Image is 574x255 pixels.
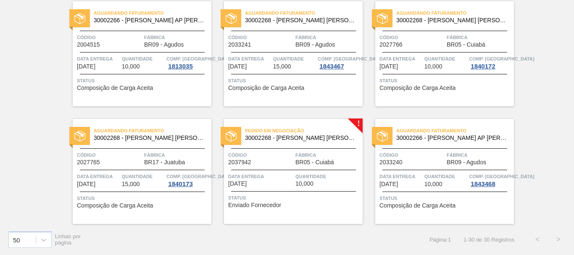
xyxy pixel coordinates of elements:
[527,229,548,250] button: <
[77,63,95,70] span: 20/10/2025
[144,151,209,159] span: Fábrica
[396,17,507,24] span: 30002268 - LACRE CHOPP BC CLARO AF IN65
[60,1,211,106] a: statusAguardando Faturamento30002266 - [PERSON_NAME] AP [PERSON_NAME] IN65Código2004515FábricaBR0...
[377,13,388,24] img: status
[295,33,361,42] span: Fábrica
[228,63,247,70] span: 20/10/2025
[228,202,281,208] span: Enviado Fornecedor
[548,229,569,250] button: >
[447,33,512,42] span: Fábrica
[74,131,85,142] img: status
[166,181,194,187] div: 1840173
[379,172,422,181] span: Data entrega
[228,172,293,181] span: Data entrega
[166,55,232,63] span: Comp. Carga
[55,233,81,246] span: Linhas por página
[77,202,153,209] span: Composição de Carga Aceita
[77,172,120,181] span: Data entrega
[379,194,512,202] span: Status
[228,55,271,63] span: Data entrega
[77,194,209,202] span: Status
[379,55,422,63] span: Data entrega
[379,181,398,187] span: 28/11/2025
[273,63,291,70] span: 15,000
[469,181,497,187] div: 1843468
[228,42,251,48] span: 2033241
[122,63,140,70] span: 10,000
[424,181,442,187] span: 10,000
[469,172,512,187] a: Comp. [GEOGRAPHIC_DATA]1843468
[122,181,140,187] span: 15,000
[228,194,361,202] span: Status
[379,202,456,209] span: Composição de Carga Aceita
[228,33,293,42] span: Código
[166,172,209,187] a: Comp. [GEOGRAPHIC_DATA]1840173
[295,159,334,166] span: BR05 - Cuiabá
[144,33,209,42] span: Fábrica
[379,151,445,159] span: Código
[295,42,335,48] span: BR09 - Agudos
[379,63,398,70] span: 25/10/2025
[13,236,20,243] div: 50
[228,181,247,187] span: 17/11/2025
[295,181,313,187] span: 10,000
[469,63,497,70] div: 1840172
[144,159,185,166] span: BR17 - Juatuba
[447,159,486,166] span: BR09 - Agudos
[429,237,451,243] span: Página : 1
[77,33,142,42] span: Código
[245,17,356,24] span: 30002268 - LACRE CHOPP BC CLARO AF IN65
[74,13,85,24] img: status
[77,42,100,48] span: 2004515
[318,55,383,63] span: Comp. Carga
[122,172,165,181] span: Quantidade
[77,181,95,187] span: 02/11/2025
[166,63,194,70] div: 1813035
[295,172,361,181] span: Quantidade
[228,76,361,85] span: Status
[211,119,363,224] a: !statusPedido em Negociação30002268 - [PERSON_NAME] [PERSON_NAME] AF IN65Código2037942FábricaBR05...
[94,17,205,24] span: 30002266 - LACRE CHOPP AP CLARO AF IN65
[77,159,100,166] span: 2027765
[228,151,293,159] span: Código
[396,9,514,17] span: Aguardando Faturamento
[94,9,211,17] span: Aguardando Faturamento
[396,126,514,135] span: Aguardando Faturamento
[463,237,514,243] span: 1 - 30 de 30 Registros
[424,172,467,181] span: Quantidade
[273,55,316,63] span: Quantidade
[379,76,512,85] span: Status
[424,63,442,70] span: 10,000
[122,55,165,63] span: Quantidade
[363,1,514,106] a: statusAguardando Faturamento30002268 - [PERSON_NAME] [PERSON_NAME] AF IN65Código2027766FábricaBR0...
[469,172,534,181] span: Comp. Carga
[447,151,512,159] span: Fábrica
[424,55,467,63] span: Quantidade
[318,55,361,70] a: Comp. [GEOGRAPHIC_DATA]1843467
[363,119,514,224] a: statusAguardando Faturamento30002266 - [PERSON_NAME] AP [PERSON_NAME] IN65Código2033240FábricaBR0...
[447,42,485,48] span: BR05 - Cuiabá
[144,42,184,48] span: BR09 - Agudos
[60,119,211,224] a: statusAguardando Faturamento30002268 - [PERSON_NAME] [PERSON_NAME] AF IN65Código2027765FábricaBR1...
[211,1,363,106] a: statusAguardando Faturamento30002268 - [PERSON_NAME] [PERSON_NAME] AF IN65Código2033241FábricaBR0...
[77,151,142,159] span: Código
[77,76,209,85] span: Status
[226,131,237,142] img: status
[396,135,507,141] span: 30002266 - LACRE CHOPP AP CLARO AF IN65
[166,55,209,70] a: Comp. [GEOGRAPHIC_DATA]1813035
[226,13,237,24] img: status
[377,131,388,142] img: status
[77,85,153,91] span: Composição de Carga Aceita
[295,151,361,159] span: Fábrica
[469,55,534,63] span: Comp. Carga
[228,85,304,91] span: Composição de Carga Aceita
[94,126,211,135] span: Aguardando Faturamento
[77,55,120,63] span: Data entrega
[245,9,363,17] span: Aguardando Faturamento
[166,172,232,181] span: Comp. Carga
[245,126,363,135] span: Pedido em Negociação
[379,85,456,91] span: Composição de Carga Aceita
[469,55,512,70] a: Comp. [GEOGRAPHIC_DATA]1840172
[379,159,403,166] span: 2033240
[379,42,403,48] span: 2027766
